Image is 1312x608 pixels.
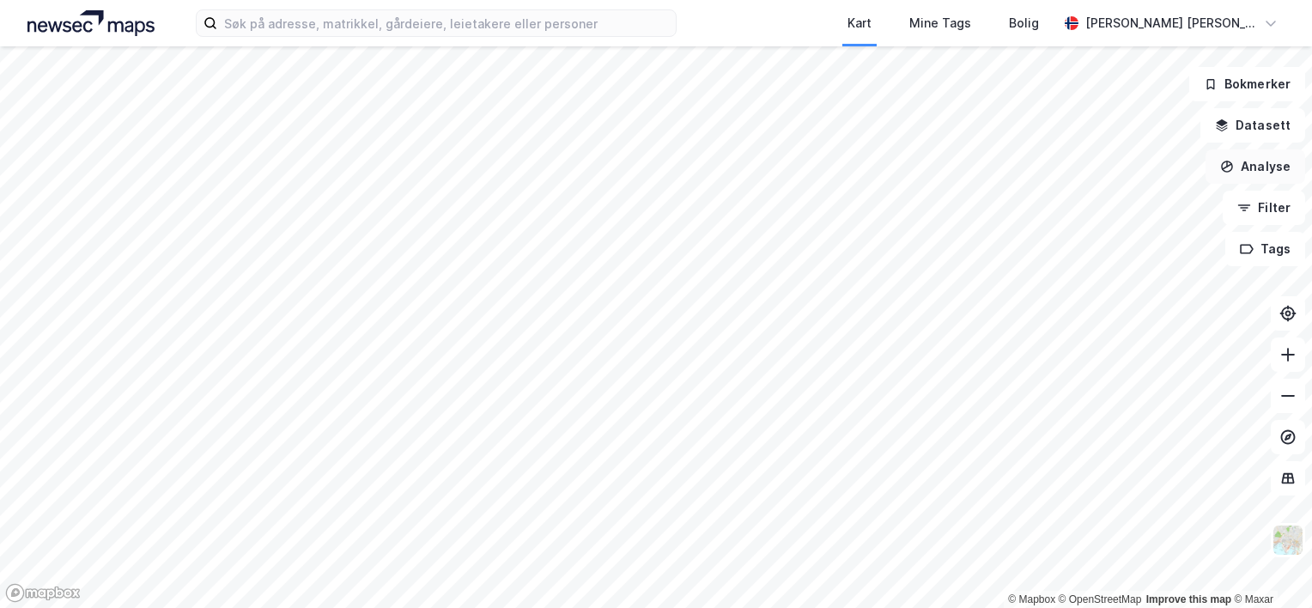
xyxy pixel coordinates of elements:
a: Mapbox homepage [5,583,81,603]
iframe: Chat Widget [1226,526,1312,608]
div: Kart [847,13,872,33]
a: OpenStreetMap [1059,593,1142,605]
div: [PERSON_NAME] [PERSON_NAME] [1085,13,1257,33]
a: Mapbox [1008,593,1055,605]
div: Kontrollprogram for chat [1226,526,1312,608]
button: Analyse [1206,149,1305,184]
button: Tags [1225,232,1305,266]
input: Søk på adresse, matrikkel, gårdeiere, leietakere eller personer [217,10,676,36]
button: Bokmerker [1189,67,1305,101]
button: Filter [1223,191,1305,225]
img: Z [1272,524,1304,556]
div: Mine Tags [909,13,971,33]
div: Bolig [1009,13,1039,33]
img: logo.a4113a55bc3d86da70a041830d287a7e.svg [27,10,155,36]
button: Datasett [1200,108,1305,143]
a: Improve this map [1146,593,1231,605]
